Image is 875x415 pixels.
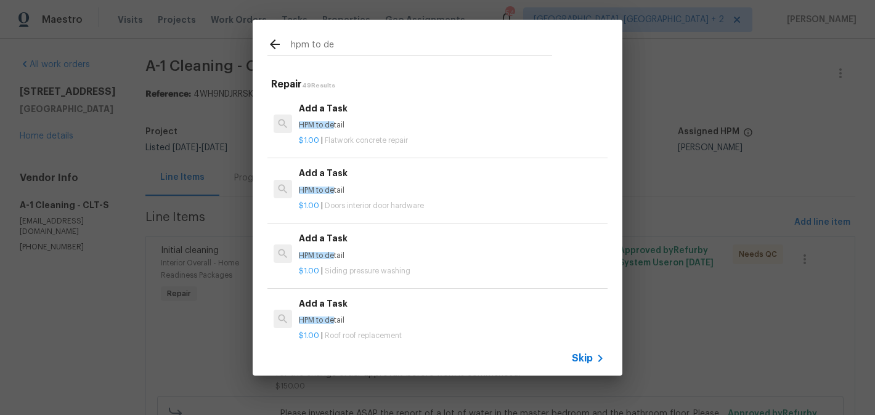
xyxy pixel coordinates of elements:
[572,352,593,365] span: Skip
[299,316,334,324] span: HPM to de
[299,297,604,310] h6: Add a Task
[299,166,604,180] h6: Add a Task
[271,78,608,91] h5: Repair
[299,252,334,259] span: HPM to de
[299,267,319,275] span: $1.00
[299,121,334,129] span: HPM to de
[299,120,604,131] p: tail
[325,332,402,339] span: Roof roof replacement
[299,135,604,146] p: |
[325,202,424,209] span: Doors interior door hardware
[291,37,552,55] input: Search issues or repairs
[299,102,604,115] h6: Add a Task
[299,202,319,209] span: $1.00
[325,137,408,144] span: Flatwork concrete repair
[299,185,604,196] p: tail
[299,251,604,261] p: tail
[299,201,604,211] p: |
[325,267,410,275] span: Siding pressure washing
[299,187,334,194] span: HPM to de
[299,137,319,144] span: $1.00
[299,332,319,339] span: $1.00
[299,232,604,245] h6: Add a Task
[299,315,604,326] p: tail
[302,83,335,89] span: 49 Results
[299,331,604,341] p: |
[299,266,604,276] p: |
